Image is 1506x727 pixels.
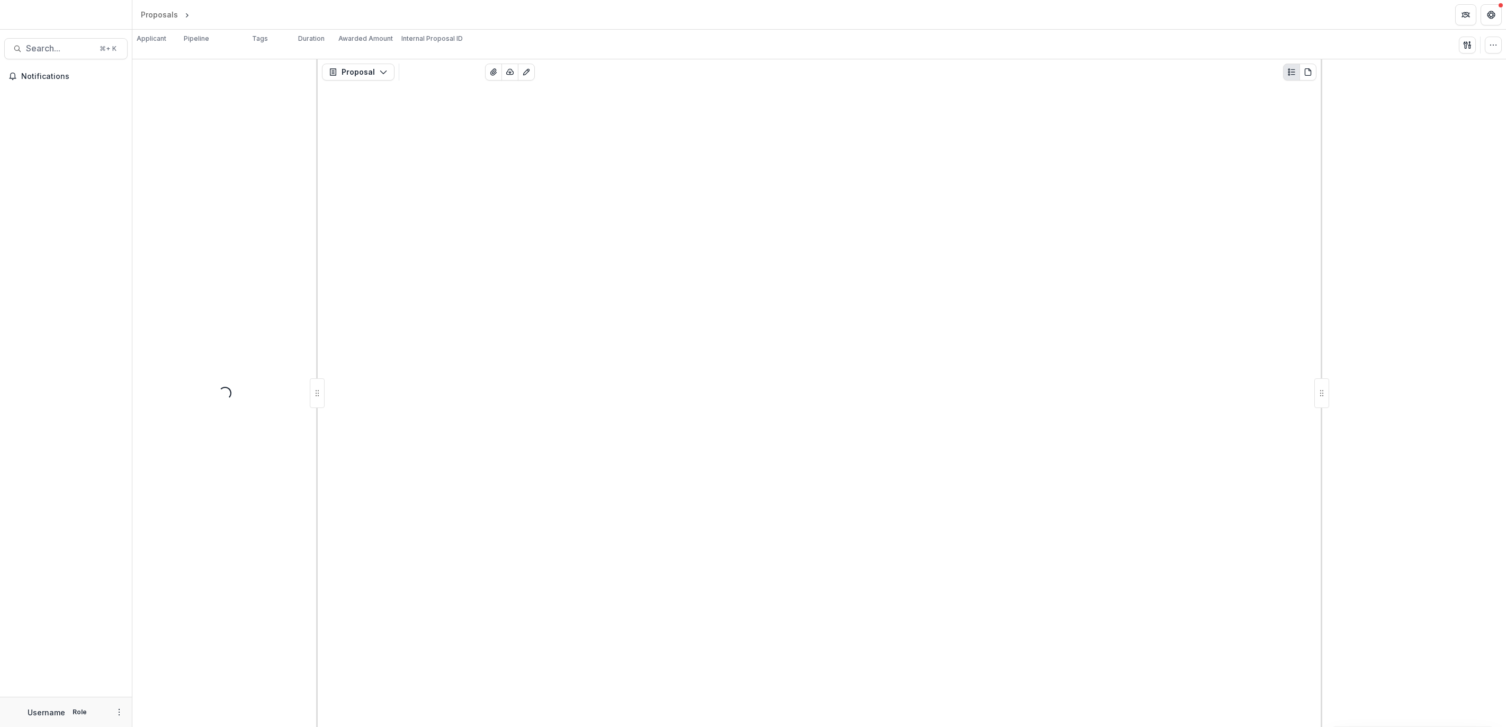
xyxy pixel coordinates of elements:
p: Applicant [137,34,166,43]
button: Edit as form [518,64,535,81]
button: Notifications [4,68,128,85]
p: Role [69,707,90,717]
button: More [113,706,125,719]
button: Get Help [1481,4,1502,25]
button: Search... [4,38,128,59]
nav: breadcrumb [137,7,237,22]
p: Internal Proposal ID [401,34,463,43]
span: Notifications [21,72,123,81]
div: Proposals [141,9,178,20]
p: Username [28,707,65,718]
p: Duration [298,34,325,43]
p: Awarded Amount [338,34,393,43]
a: Proposals [137,7,182,22]
button: Plaintext view [1283,64,1300,81]
p: Pipeline [184,34,209,43]
button: View Attached Files [485,64,502,81]
p: Tags [252,34,268,43]
span: Search... [26,43,93,54]
div: ⌘ + K [97,43,119,55]
button: Proposal [322,64,395,81]
button: Partners [1455,4,1476,25]
button: PDF view [1299,64,1316,81]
